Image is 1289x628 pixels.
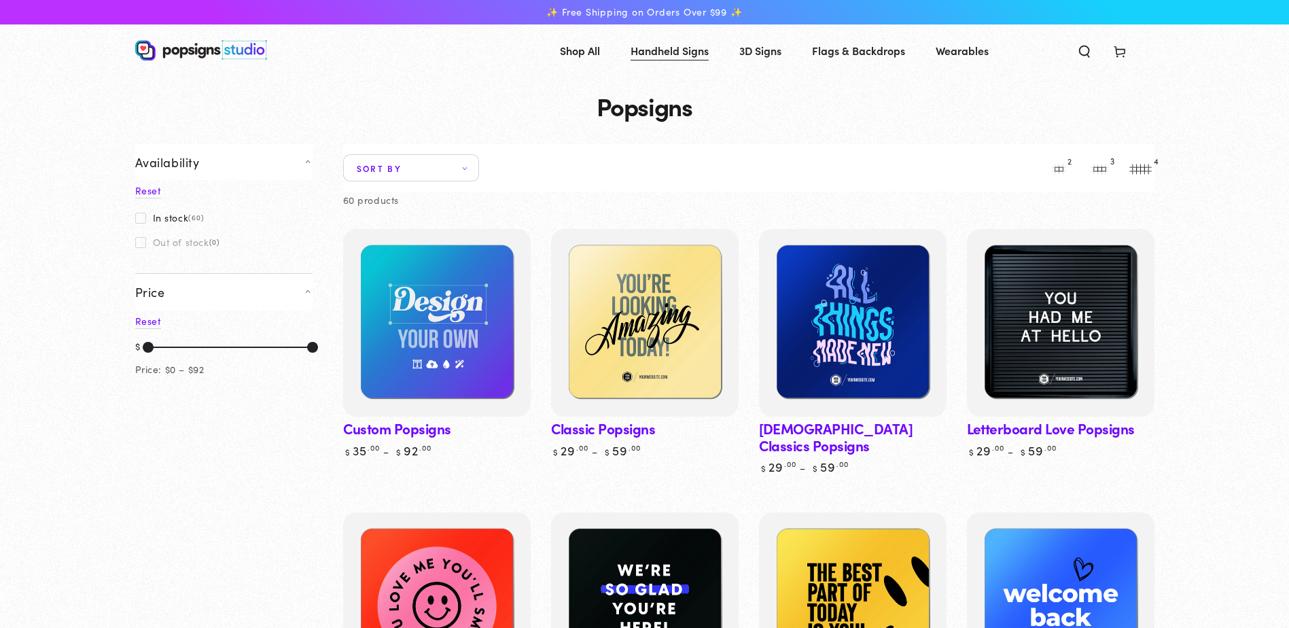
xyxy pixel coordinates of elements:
[135,338,141,357] div: $
[925,33,999,69] a: Wearables
[631,41,709,60] span: Handheld Signs
[135,154,200,170] span: Availability
[135,237,220,247] label: Out of stock
[135,314,161,329] a: Reset
[135,212,205,223] label: In stock
[551,229,739,417] a: Classic PopsignsClassic Popsigns
[343,154,479,181] summary: Sort by
[729,33,792,69] a: 3D Signs
[620,33,719,69] a: Handheld Signs
[812,41,905,60] span: Flags & Backdrops
[135,40,267,60] img: Popsigns Studio
[135,273,313,310] summary: Price
[209,238,220,246] span: (0)
[135,92,1154,120] h1: Popsigns
[135,144,313,180] summary: Availability
[1067,35,1102,65] summary: Search our site
[343,229,531,417] a: Custom PopsignsCustom Popsigns
[188,213,204,222] span: (60)
[802,33,915,69] a: Flags & Backdrops
[546,6,742,18] span: ✨ Free Shipping on Orders Over $99 ✨
[135,284,165,300] span: Price
[967,229,1154,417] a: Letterboard Love PopsignsLetterboard Love Popsigns
[739,41,781,60] span: 3D Signs
[936,41,989,60] span: Wearables
[343,192,400,209] p: 60 products
[759,229,947,417] a: Baptism Classics PopsignsBaptism Classics Popsigns
[135,184,161,198] a: Reset
[1046,154,1073,181] button: 2
[550,33,610,69] a: Shop All
[1087,154,1114,181] button: 3
[560,41,600,60] span: Shop All
[135,361,205,378] div: Price: $0 – $92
